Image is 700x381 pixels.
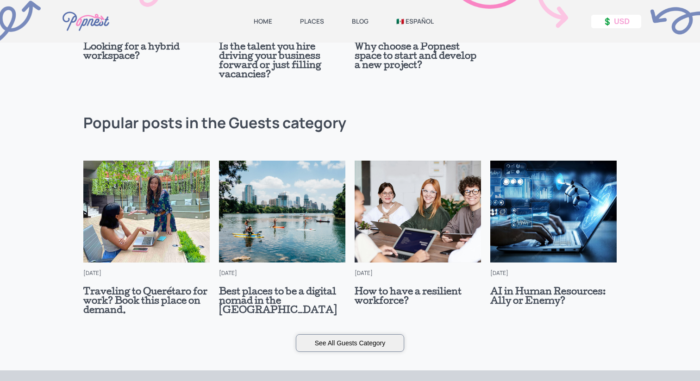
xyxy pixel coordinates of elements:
[490,288,606,306] strong: AI in Human Resources: Ally or Enemy?
[352,17,369,25] a: BLOG
[83,161,210,262] img: sala de juntas
[219,161,345,262] img: coworking, digital nomad, travelling
[355,269,481,277] div: [DATE]
[355,43,476,71] strong: Why choose a Popnest space to start and develop a new project?
[219,288,337,316] strong: Best places to be a digital nomad in the [GEOGRAPHIC_DATA]
[591,15,641,28] button: 💲 USD
[83,112,346,133] strong: Popular posts in the Guests category
[83,269,210,277] div: [DATE]
[296,334,405,352] button: See All Guests Category
[490,161,617,262] img: sala de juntas
[83,43,180,62] strong: Looking for a hybrid workspace?
[219,43,321,80] strong: Is the talent you hire driving your business forward or just filling vacancies?
[355,288,462,306] strong: How to have a resilient workforce?
[490,269,617,277] div: [DATE]
[254,17,272,25] a: HOME
[83,288,207,316] strong: Traveling to Querétaro for work? Book this place on demand.
[355,161,481,262] img: sala de juntas
[219,269,345,277] div: [DATE]
[300,17,324,25] a: PLACES
[396,17,434,25] a: 🇲🇽 ESPAÑOL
